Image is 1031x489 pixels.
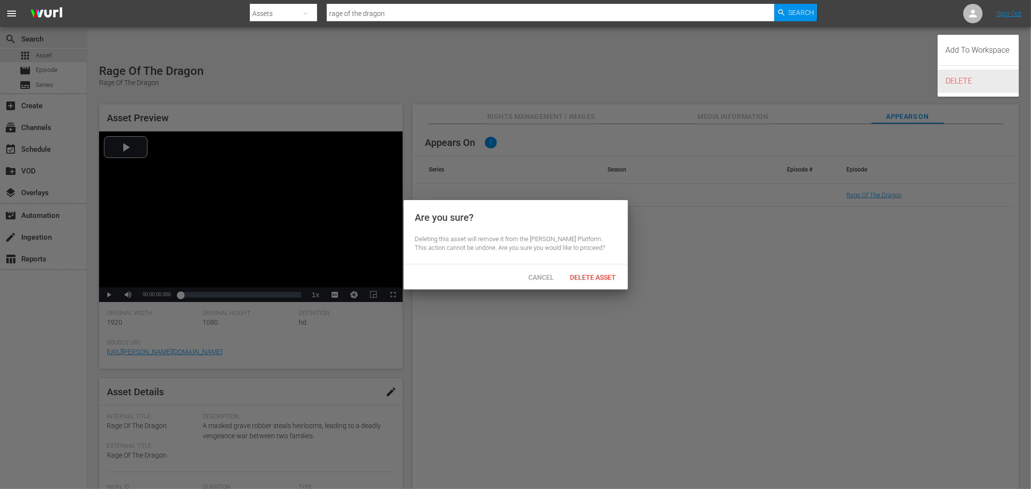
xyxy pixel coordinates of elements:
img: ans4CAIJ8jUAAAAAAAAAAAAAAAAAAAAAAAAgQb4GAAAAAAAAAAAAAAAAAAAAAAAAJMjXAAAAAAAAAAAAAAAAAAAAAAAAgAT5G... [23,2,70,25]
span: Cancel [521,273,562,281]
span: Search [789,4,814,21]
span: menu [6,8,17,19]
span: Delete Asset [563,273,624,281]
a: Sign Out [997,10,1022,17]
button: Delete Asset [563,268,624,286]
div: Deleting this asset will remove it from the [PERSON_NAME] Platform. This action cannot be undone.... [415,235,616,253]
div: Are you sure? [415,212,474,223]
button: Cancel [520,268,563,286]
div: DELETE [945,70,1011,93]
div: Add To Workspace [945,39,1011,62]
button: Search [774,4,817,21]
